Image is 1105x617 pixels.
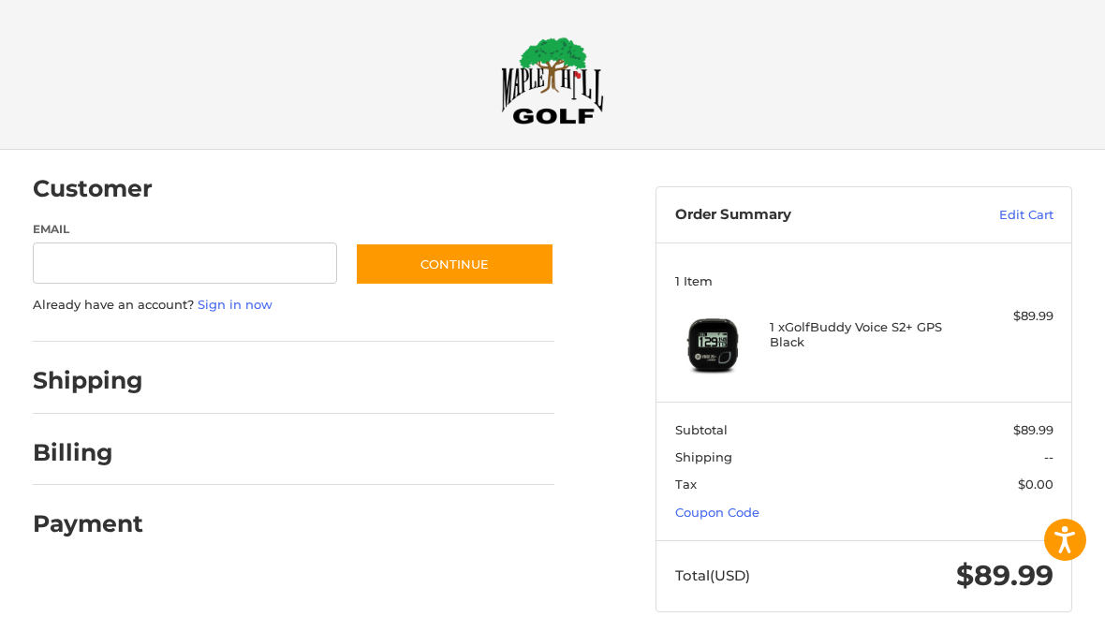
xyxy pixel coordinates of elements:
h4: 1 x GolfBuddy Voice S2+ GPS Black [770,319,954,350]
img: Maple Hill Golf [501,37,604,125]
h3: Order Summary [675,206,934,225]
p: Already have an account? [33,296,555,315]
a: Sign in now [198,297,273,312]
span: $89.99 [1013,422,1053,437]
h2: Payment [33,509,143,538]
h3: 1 Item [675,273,1053,288]
a: Edit Cart [933,206,1053,225]
label: Email [33,221,337,238]
span: Tax [675,477,697,492]
h2: Shipping [33,366,143,395]
span: -- [1044,449,1053,464]
span: Subtotal [675,422,728,437]
h2: Customer [33,174,153,203]
div: $89.99 [959,307,1053,326]
a: Coupon Code [675,505,759,520]
span: $0.00 [1018,477,1053,492]
span: Shipping [675,449,732,464]
button: Continue [355,242,554,286]
h2: Billing [33,438,142,467]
